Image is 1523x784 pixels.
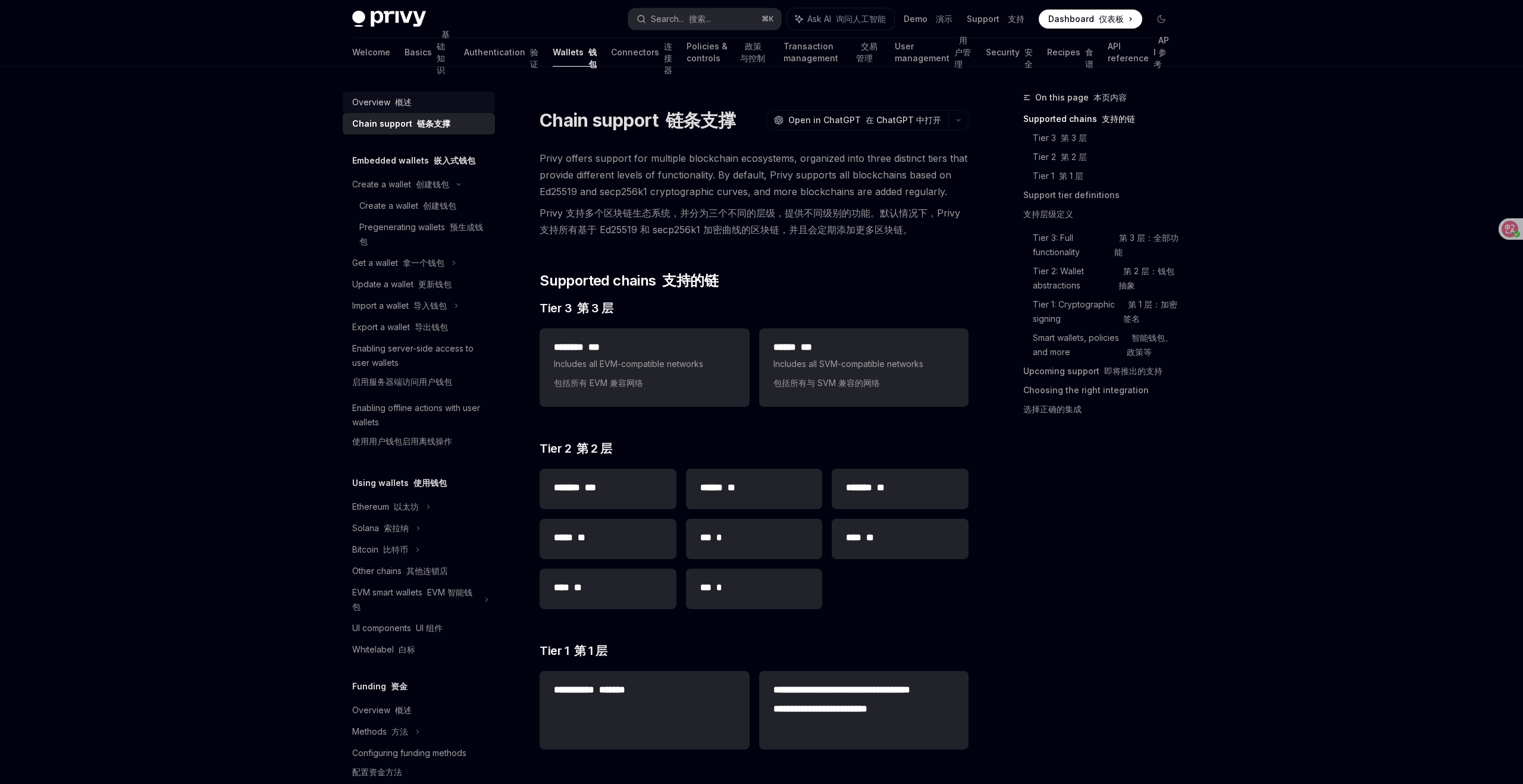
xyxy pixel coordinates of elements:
font: 链条支撑 [417,118,450,128]
a: Tier 2: Wallet abstractions 第 2 层：钱包抽象 [1033,262,1180,295]
a: Update a wallet 更新钱包 [343,274,495,295]
img: dark logo [352,11,426,27]
font: 第 3 层 [1061,133,1087,143]
a: Tier 1 第 1 层 [1033,167,1180,186]
font: 创建钱包 [423,200,456,211]
font: 基础知识 [437,29,450,75]
font: 使用用户钱包启用离线操作 [352,436,452,446]
font: 支持的链 [1102,114,1135,124]
a: Basics 基础知识 [405,38,450,67]
font: 钱包 [588,47,597,69]
div: Chain support [352,117,450,131]
font: 第 2 层 [1061,152,1087,162]
font: 第 1 层：加密签名 [1123,299,1177,324]
span: Dashboard [1048,13,1124,25]
a: Support tier definitions支持层级定义 [1023,186,1180,228]
a: Smart wallets, policies and more 智能钱包、政策等 [1033,328,1180,362]
div: Other chains [352,564,448,578]
font: 创建钱包 [416,179,449,189]
div: Whitelabel [352,642,415,657]
a: **** * ***Includes all SVM-compatible networks包括所有与 SVM 兼容的网络 [759,328,969,407]
div: Overview [352,95,412,109]
font: UI 组件 [416,623,443,633]
span: Tier 2 [540,440,612,457]
h5: Funding [352,679,408,694]
a: Authentication 验证 [464,38,538,67]
font: 政策与控制 [740,41,765,63]
a: Pregenerating wallets 预生成钱包 [343,217,495,252]
font: 第 1 层 [574,644,607,658]
a: Support 支持 [967,13,1024,25]
div: UI components [352,621,443,635]
span: On this page [1035,90,1127,105]
div: Ethereum [352,500,419,514]
div: Overview [352,703,412,717]
font: 方法 [391,726,408,736]
a: Export a wallet 导出钱包 [343,316,495,338]
font: 配置资金方法 [352,767,402,777]
font: 安全 [1024,47,1033,69]
a: Enabling offline actions with user wallets使用用户钱包启用离线操作 [343,397,495,457]
h5: Using wallets [352,476,447,490]
font: 本页内容 [1093,92,1127,102]
font: 以太坊 [394,501,419,512]
font: 支持层级定义 [1023,209,1073,219]
a: Enabling server-side access to user wallets启用服务器端访问用户钱包 [343,338,495,397]
a: Tier 3 第 3 层 [1033,128,1180,148]
button: Ask AI 询问人工智能 [787,8,894,30]
font: 概述 [395,97,412,107]
font: 智能钱包、政策等 [1127,333,1173,357]
a: Recipes 食谱 [1047,38,1093,67]
a: Tier 2 第 2 层 [1033,148,1180,167]
a: User management 用户管理 [895,38,972,67]
font: 其他连锁店 [406,566,448,576]
font: 索拉纳 [384,523,409,533]
a: Supported chains 支持的链 [1023,109,1180,128]
a: Demo 演示 [904,13,952,25]
font: 导出钱包 [415,322,448,332]
span: Ask AI [807,13,886,25]
font: 支持的链 [662,272,718,289]
font: 更新钱包 [418,279,452,289]
a: Dashboard 仪表板 [1039,10,1142,29]
a: Security 安全 [986,38,1033,67]
h1: Chain support [540,109,735,131]
font: 拿一个钱包 [403,258,444,268]
div: Pregenerating wallets [359,220,488,249]
font: 链条支撑 [666,109,735,131]
font: 白标 [399,644,415,654]
div: Export a wallet [352,320,448,334]
font: 启用服务器端访问用户钱包 [352,377,452,387]
div: Search... [651,12,711,26]
font: 连接器 [664,41,672,75]
div: Create a wallet [359,199,456,213]
a: Transaction management 交易管理 [784,38,880,67]
font: 包括所有 EVM 兼容网络 [554,378,643,388]
div: EVM smart wallets [352,585,477,614]
span: Tier 3 [540,300,613,316]
span: Privy offers support for multiple blockchain ecosystems, organized into three distinct tiers that... [540,150,969,243]
div: Configuring funding methods [352,746,466,784]
span: Supported chains [540,271,718,290]
div: Update a wallet [352,277,452,291]
a: Choosing the right integration选择正确的集成 [1023,381,1180,424]
a: Whitelabel 白标 [343,639,495,660]
a: API reference API 参考 [1108,38,1171,67]
button: Open in ChatGPT 在 ChatGPT 中打开 [766,110,948,130]
a: Connectors 连接器 [611,38,672,67]
font: 即将推出的支持 [1104,366,1162,376]
div: Import a wallet [352,299,447,313]
button: Toggle dark mode [1152,10,1171,29]
div: Create a wallet [352,177,449,192]
font: 用户管理 [954,35,971,69]
a: Overview 概述 [343,700,495,721]
font: 演示 [936,14,952,24]
font: 验证 [530,47,538,69]
a: Chain support 链条支撑 [343,113,495,134]
font: 交易管理 [856,41,878,63]
font: 询问人工智能 [836,14,886,24]
font: 食谱 [1085,47,1093,69]
div: Bitcoin [352,542,408,557]
a: UI components UI 组件 [343,617,495,639]
font: 第 3 层：全部功能 [1114,233,1179,257]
